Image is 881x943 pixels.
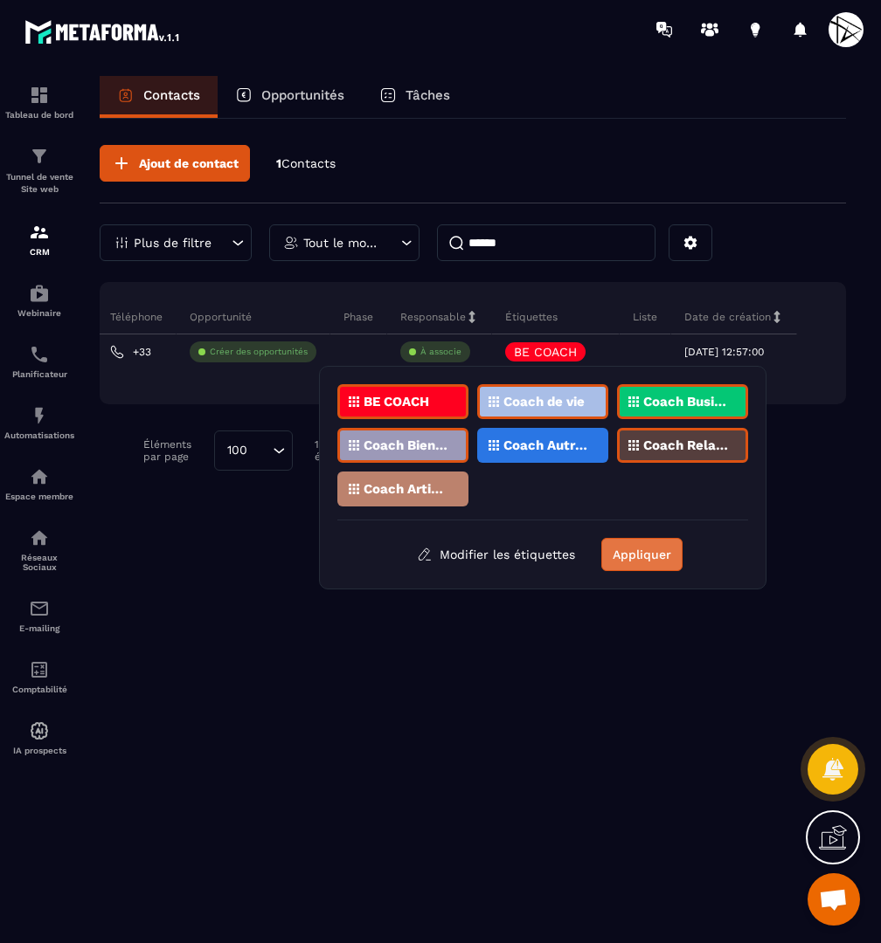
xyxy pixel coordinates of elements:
button: Appliquer [601,538,683,571]
p: Opportunités [261,87,344,103]
p: À associe [420,346,461,358]
p: Liste [633,310,657,324]
p: Étiquettes [505,310,558,324]
a: schedulerschedulerPlanificateur [4,331,74,392]
img: formation [29,85,50,106]
p: Date de création [684,310,771,324]
img: formation [29,222,50,243]
span: Ajout de contact [139,155,239,172]
span: 100 [221,441,253,460]
img: automations [29,466,50,487]
img: scheduler [29,344,50,365]
p: Webinaire [4,308,74,318]
p: BE COACH [514,346,577,358]
p: Téléphone [110,310,163,324]
span: Contacts [281,156,336,170]
p: Contacts [143,87,200,103]
p: 1-1 sur 1 éléments [315,438,374,463]
img: logo [24,16,182,47]
p: Éléments par page [143,438,205,463]
img: email [29,598,50,619]
a: emailemailE-mailing [4,585,74,646]
a: formationformationCRM [4,209,74,270]
p: Planificateur [4,369,74,379]
img: formation [29,146,50,167]
a: Tâches [362,76,468,118]
p: Comptabilité [4,685,74,694]
p: Coach Artistique [364,483,448,495]
p: Coach Business [643,396,728,408]
div: Search for option [214,430,293,471]
p: CRM [4,247,74,257]
p: Phase [343,310,373,324]
p: Tunnel de vente Site web [4,171,74,196]
p: Tableau de bord [4,110,74,120]
p: Coach Relations [643,439,728,451]
a: formationformationTableau de bord [4,72,74,133]
a: social-networksocial-networkRéseaux Sociaux [4,514,74,585]
p: [DATE] 12:57:00 [684,346,764,358]
a: automationsautomationsWebinaire [4,270,74,331]
a: formationformationTunnel de vente Site web [4,133,74,209]
p: Coach Bien-être / Santé [364,439,448,451]
img: accountant [29,659,50,680]
p: Coach Autres [503,439,588,451]
div: Ouvrir le chat [808,873,860,926]
p: Tâches [406,87,450,103]
img: automations [29,283,50,304]
p: Plus de filtre [134,237,212,249]
p: Réseaux Sociaux [4,553,74,572]
a: +33 [110,345,151,359]
img: automations [29,405,50,426]
p: Automatisations [4,430,74,440]
p: Créer des opportunités [210,346,308,358]
img: social-network [29,527,50,548]
img: automations [29,720,50,741]
button: Ajout de contact [100,145,250,182]
a: automationsautomationsEspace membre [4,453,74,514]
p: Tout le monde [303,237,381,249]
p: 1 [276,155,336,172]
p: Responsable [400,310,466,324]
input: Search for option [253,441,268,460]
p: Coach de vie [503,396,585,408]
a: automationsautomationsAutomatisations [4,392,74,453]
p: E-mailing [4,623,74,633]
a: accountantaccountantComptabilité [4,646,74,707]
p: Espace membre [4,492,74,501]
p: BE COACH [364,396,429,408]
a: Contacts [100,76,218,118]
p: Opportunité [190,310,252,324]
p: IA prospects [4,746,74,755]
button: Modifier les étiquettes [404,539,588,570]
a: Opportunités [218,76,362,118]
